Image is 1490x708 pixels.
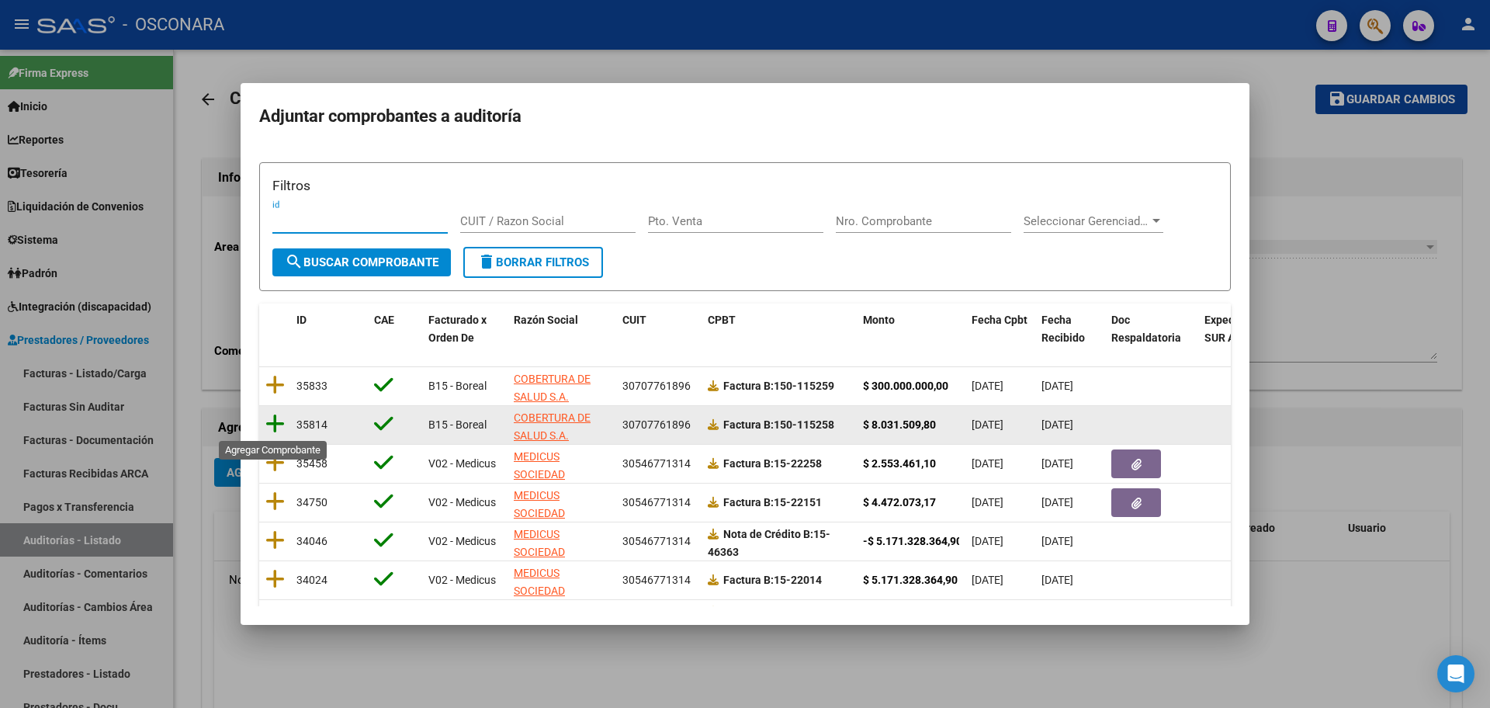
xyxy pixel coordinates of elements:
[723,457,822,470] strong: 15-22258
[428,418,487,431] span: B15 - Boreal
[1041,535,1073,547] span: [DATE]
[863,380,948,392] strong: $ 300.000.000,00
[702,304,857,355] datatable-header-cell: CPBT
[508,304,616,355] datatable-header-cell: Razón Social
[1198,304,1284,355] datatable-header-cell: Expediente SUR Asociado
[477,255,589,269] span: Borrar Filtros
[723,418,834,431] strong: 150-115258
[296,314,307,326] span: ID
[622,457,691,470] span: 30546771314
[1041,574,1073,586] span: [DATE]
[622,574,691,586] span: 30546771314
[1041,314,1085,344] span: Fecha Recibido
[972,418,1003,431] span: [DATE]
[723,418,774,431] span: Factura B:
[863,314,895,326] span: Monto
[863,457,936,470] strong: $ 2.553.461,10
[972,496,1003,508] span: [DATE]
[1111,314,1181,344] span: Doc Respaldatoria
[463,247,603,278] button: Borrar Filtros
[1035,304,1105,355] datatable-header-cell: Fecha Recibido
[622,535,691,547] span: 30546771314
[514,528,579,629] span: MEDICUS SOCIEDAD ANONIMA DE ASISTENCIA MEDICA Y CIENTIFICA
[622,418,691,431] span: 30707761896
[428,314,487,344] span: Facturado x Orden De
[374,314,394,326] span: CAE
[285,252,303,271] mat-icon: search
[622,496,691,508] span: 30546771314
[428,535,496,547] span: V02 - Medicus
[514,314,578,326] span: Razón Social
[863,496,936,508] strong: $ 4.472.073,17
[296,380,327,392] span: 35833
[723,574,822,586] strong: 15-22014
[863,418,936,431] strong: $ 8.031.509,80
[723,380,834,392] strong: 150-115259
[514,606,573,671] span: GALENO ARGENTINA SOCIEDAD ANONIMA
[972,380,1003,392] span: [DATE]
[1041,457,1073,470] span: [DATE]
[708,606,830,636] strong: 69-63796
[296,574,327,586] span: 34024
[259,102,1231,131] h2: Adjuntar comprobantes a auditoría
[368,304,422,355] datatable-header-cell: CAE
[1041,380,1073,392] span: [DATE]
[514,411,591,442] span: COBERTURA DE SALUD S.A.
[296,535,327,547] span: 34046
[514,489,579,590] span: MEDICUS SOCIEDAD ANONIMA DE ASISTENCIA MEDICA Y CIENTIFICA
[723,496,822,508] strong: 15-22151
[428,496,496,508] span: V02 - Medicus
[1105,304,1198,355] datatable-header-cell: Doc Respaldatoria
[723,574,774,586] span: Factura B:
[272,175,1218,196] h3: Filtros
[708,314,736,326] span: CPBT
[863,574,958,586] strong: $ 5.171.328.364,90
[965,304,1035,355] datatable-header-cell: Fecha Cpbt
[972,314,1027,326] span: Fecha Cpbt
[972,457,1003,470] span: [DATE]
[514,567,579,668] span: MEDICUS SOCIEDAD ANONIMA DE ASISTENCIA MEDICA Y CIENTIFICA
[1437,655,1474,692] div: Open Intercom Messenger
[428,380,487,392] span: B15 - Boreal
[863,535,962,547] strong: -$ 5.171.328.364,90
[272,248,451,276] button: Buscar Comprobante
[723,457,774,470] span: Factura B:
[477,252,496,271] mat-icon: delete
[296,418,327,431] span: 35814
[422,304,508,355] datatable-header-cell: Facturado x Orden De
[1204,314,1273,344] span: Expediente SUR Asociado
[428,574,496,586] span: V02 - Medicus
[857,304,965,355] datatable-header-cell: Monto
[428,457,496,470] span: V02 - Medicus
[723,606,813,618] span: Nota de Crédito B:
[622,314,646,326] span: CUIT
[1041,418,1073,431] span: [DATE]
[1024,214,1149,228] span: Seleccionar Gerenciador
[708,528,830,558] strong: 15-46363
[514,450,579,551] span: MEDICUS SOCIEDAD ANONIMA DE ASISTENCIA MEDICA Y CIENTIFICA
[972,574,1003,586] span: [DATE]
[514,373,591,403] span: COBERTURA DE SALUD S.A.
[972,535,1003,547] span: [DATE]
[723,496,774,508] span: Factura B:
[296,457,327,470] span: 35458
[723,528,813,540] span: Nota de Crédito B:
[285,255,438,269] span: Buscar Comprobante
[1041,496,1073,508] span: [DATE]
[723,380,774,392] span: Factura B:
[622,380,691,392] span: 30707761896
[616,304,702,355] datatable-header-cell: CUIT
[296,496,327,508] span: 34750
[290,304,368,355] datatable-header-cell: ID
